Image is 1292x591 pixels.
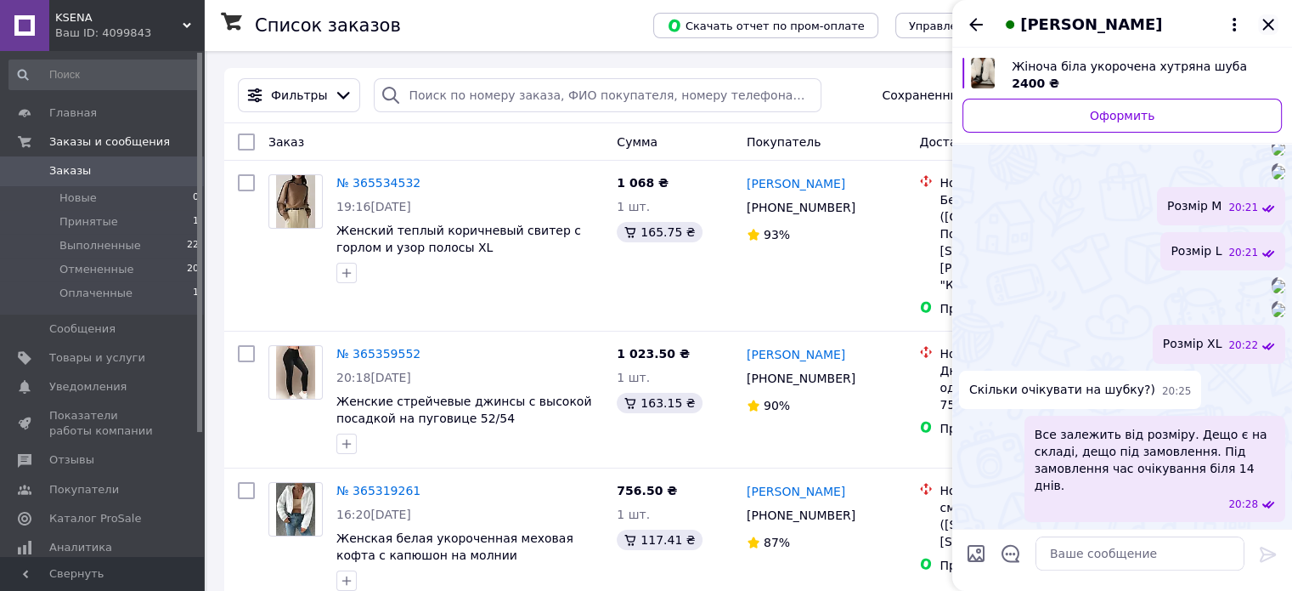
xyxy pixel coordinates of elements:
[1012,58,1268,75] span: Жіноча біла укорочена хутряна шуба
[49,482,119,497] span: Покупатели
[617,200,650,213] span: 1 шт.
[374,78,821,112] input: Поиск по номеру заказа, ФИО покупателя, номеру телефона, Email, номеру накладной
[268,174,323,229] a: Фото товару
[336,484,420,497] a: № 365319261
[336,395,591,425] a: Женские стрейчевые джинсы с высокой посадкой на пуговице 52/54
[1272,142,1285,156] img: 9a661206-8052-47cf-a63b-c7f3c247ed47_w500_h500
[939,499,1113,550] div: смт. Городок ([STREET_ADDRESS]: вул. [STREET_ADDRESS]
[966,14,986,35] button: Назад
[59,190,97,206] span: Новые
[617,371,650,384] span: 1 шт.
[49,350,145,366] span: Товары и услуги
[919,135,1037,149] span: Доставка и оплата
[268,482,323,537] a: Фото товару
[747,483,845,500] a: [PERSON_NAME]
[617,484,677,497] span: 756.50 ₴
[193,286,199,301] span: 1
[59,214,118,230] span: Принятые
[49,163,91,179] span: Заказы
[55,26,204,41] div: Ваш ID: 4099843
[939,174,1113,191] div: Нова Пошта
[667,18,865,33] span: Скачать отчет по пром-оплате
[276,346,316,399] img: Фото товару
[49,134,170,150] span: Заказы и сообщения
[49,511,141,526] span: Каталог ProSale
[747,346,845,363] a: [PERSON_NAME]
[617,508,650,521] span: 1 шт.
[268,345,323,400] a: Фото товару
[1167,197,1221,215] span: Розмір M
[617,176,669,190] span: 1 068 ₴
[49,105,97,121] span: Главная
[1000,14,1244,36] button: [PERSON_NAME]
[939,482,1113,499] div: Нова Пошта
[268,135,304,149] span: Заказ
[962,99,1282,133] a: Оформить
[764,228,790,242] span: 93%
[747,135,821,149] span: Покупатель
[617,530,702,550] div: 117.41 ₴
[336,200,411,213] span: 19:16[DATE]
[1228,246,1258,260] span: 20:21 12.10.2025
[909,20,1042,32] span: Управление статусами
[617,393,702,413] div: 163.15 ₴
[336,508,411,521] span: 16:20[DATE]
[969,381,1155,399] span: Скільки очікувати на шубку?)
[939,300,1113,317] div: Пром-оплата
[743,503,859,527] div: [PHONE_NUMBER]
[336,371,411,384] span: 20:18[DATE]
[193,214,199,230] span: 1
[193,190,199,206] span: 0
[49,540,112,555] span: Аналитика
[617,222,702,242] div: 165.75 ₴
[336,224,581,254] a: Женский теплый коричневый свитер с горлом и узор полосы XL
[276,175,316,228] img: Фото товару
[1228,497,1258,512] span: 20:28 12.10.2025
[882,87,1030,104] span: Сохраненные фильтры:
[1171,242,1221,260] span: Розмір L
[747,175,845,192] a: [PERSON_NAME]
[271,87,327,104] span: Фильтры
[276,483,316,536] img: Фото товару
[49,408,157,439] span: Показатели работы компании
[59,238,141,253] span: Выполненные
[8,60,200,90] input: Поиск
[939,420,1113,437] div: Пром-оплата
[49,452,94,468] span: Отзывы
[49,379,127,395] span: Уведомления
[1272,280,1285,293] img: 12c8b4b0-3a41-4f52-8f23-8245bf1aa5b8_w500_h500
[895,13,1056,38] button: Управление статусами
[1020,14,1162,36] span: [PERSON_NAME]
[764,536,790,549] span: 87%
[617,347,690,361] span: 1 023.50 ₴
[939,191,1113,293] div: Березань ([GEOGRAPHIC_DATA].), Почтомат №43886: [STREET_ADDRESS][PERSON_NAME] (маг. "Кошик")
[1228,338,1258,353] span: 20:22 12.10.2025
[187,262,199,277] span: 20
[255,15,401,36] h1: Список заказов
[1258,14,1278,35] button: Закрыть
[336,531,573,562] a: Женская белая укороченная меховая кофта с капюшон на молнии
[336,347,420,361] a: № 365359552
[59,262,133,277] span: Отмененные
[971,58,994,88] img: 6729816559_w700_h500_zhenskaya-belaya-ukorochennaya.jpg
[1000,543,1022,565] button: Открыть шаблоны ответов
[1162,384,1192,399] span: 20:25 12.10.2025
[55,10,183,26] span: KSENA
[1228,201,1258,215] span: 20:21 12.10.2025
[764,399,790,412] span: 90%
[1012,77,1059,90] span: 2400 ₴
[939,362,1113,413] div: Дніпро, №181 (до 30 кг на одне місце): просп. Миру, 75-А
[1163,335,1222,353] span: Розмір XL
[1272,304,1285,317] img: b305266e-0c36-42c3-8d1a-ff96dc427020_w500_h500
[59,286,133,301] span: Оплаченные
[187,238,199,253] span: 22
[962,58,1282,92] a: Посмотреть товар
[939,557,1113,574] div: Пром-оплата
[743,367,859,390] div: [PHONE_NUMBER]
[336,176,420,190] a: № 365534532
[1272,166,1285,179] img: 1e0b60c4-b32e-44af-8a3e-b66a71f0a9cb_w500_h500
[1035,426,1275,494] span: Все залежить від розміру. Дещо є на складі, дещо під замовлення. Під замовлення час очікування бі...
